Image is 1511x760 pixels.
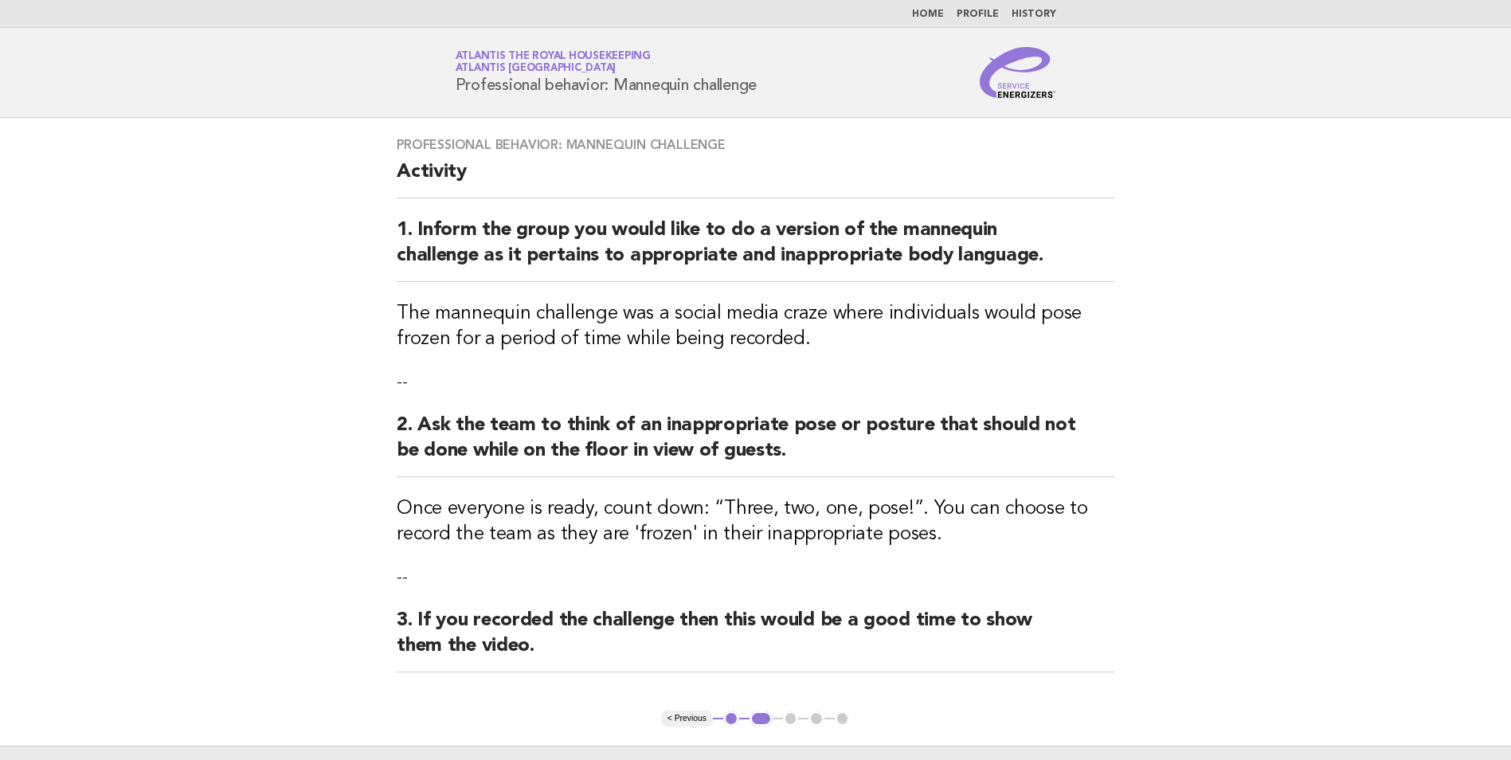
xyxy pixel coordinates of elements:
a: Atlantis the Royal HousekeepingAtlantis [GEOGRAPHIC_DATA] [456,51,651,73]
img: Service Energizers [980,47,1056,98]
p: -- [397,566,1114,589]
h2: Activity [397,159,1114,198]
a: History [1012,10,1056,19]
h3: Professional behavior: Mannequin challenge [397,137,1114,153]
a: Profile [957,10,999,19]
h1: Professional behavior: Mannequin challenge [456,52,757,93]
p: -- [397,371,1114,394]
a: Home [912,10,944,19]
span: Atlantis [GEOGRAPHIC_DATA] [456,64,617,74]
h3: Once everyone is ready, count down: “Three, two, one, pose!”. You can choose to record the team a... [397,496,1114,547]
button: < Previous [661,711,713,727]
button: 1 [723,711,739,727]
h2: 2. Ask the team to think of an inappropriate pose or posture that should not be done while on the... [397,413,1114,477]
button: 2 [750,711,773,727]
h2: 1. Inform the group you would like to do a version of the mannequin challenge as it pertains to a... [397,217,1114,282]
h3: The mannequin challenge was a social media craze where individuals would pose frozen for a period... [397,301,1114,352]
h2: 3. If you recorded the challenge then this would be a good time to show them the video. [397,608,1114,672]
